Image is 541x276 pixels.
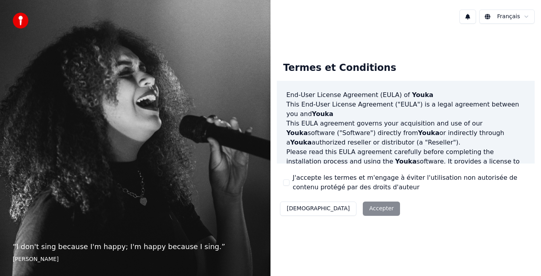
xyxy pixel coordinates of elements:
span: Youka [418,129,440,137]
p: This EULA agreement governs your acquisition and use of our software ("Software") directly from o... [286,119,525,147]
span: Youka [286,129,308,137]
span: Youka [312,110,333,118]
div: Termes et Conditions [277,55,402,81]
p: “ I don't sing because I'm happy; I'm happy because I sing. ” [13,241,258,252]
span: Youka [395,158,417,165]
label: J'accepte les termes et m'engage à éviter l'utilisation non autorisée de contenu protégé par des ... [293,173,528,192]
span: Youka [412,91,433,99]
p: Please read this EULA agreement carefully before completing the installation process and using th... [286,147,525,185]
img: youka [13,13,29,29]
h3: End-User License Agreement (EULA) of [286,90,525,100]
button: [DEMOGRAPHIC_DATA] [280,202,356,216]
span: Youka [290,139,312,146]
footer: [PERSON_NAME] [13,255,258,263]
p: This End-User License Agreement ("EULA") is a legal agreement between you and [286,100,525,119]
